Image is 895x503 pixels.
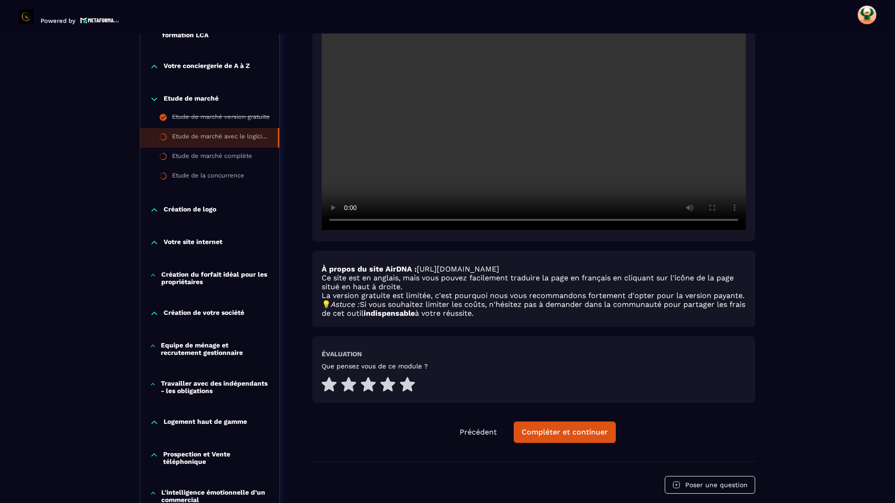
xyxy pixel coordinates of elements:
p: 💡 Si vous souhaitez limiter les coûts, n'hésitez pas à demander dans la communauté pour partager ... [322,300,746,318]
div: Etude de la concurrence [172,172,244,182]
p: Création de logo [164,205,216,215]
h5: Que pensez vous de ce module ? [322,362,428,370]
em: Astuce : [331,300,360,309]
button: Poser une question [665,476,755,494]
p: Travailler avec des indépendants - les obligations [161,380,270,394]
img: logo-branding [19,9,34,24]
button: Compléter et continuer [514,421,616,443]
img: logo [80,16,119,24]
div: Etude de marché version gratuite [172,113,270,123]
p: [URL][DOMAIN_NAME] [322,265,746,273]
div: Etude de marché avec le logiciel Airdna version payante [172,133,268,143]
p: Equipe de ménage et recrutement gestionnaire [161,341,270,356]
p: Votre conciergerie de A à Z [164,62,250,71]
p: La version gratuite est limitée, c'est pourquoi nous vous recommandons fortement d'opter pour la ... [322,291,746,300]
p: Powered by [41,17,76,24]
p: Création de votre société [164,309,244,318]
strong: indispensable [364,309,415,318]
p: Logement haut de gamme [164,418,247,427]
p: Etude de marché [164,95,219,104]
div: Compléter et continuer [522,428,608,437]
button: Précédent [452,422,504,442]
p: Votre site internet [164,238,222,247]
div: Etude de marché complète [172,152,252,163]
p: Création du forfait idéal pour les propriétaires [161,271,270,285]
h6: Évaluation [322,350,362,358]
p: Prospection et Vente téléphonique [163,450,270,465]
p: Ce site est en anglais, mais vous pouvez facilement traduire la page en français en cliquant sur ... [322,273,746,291]
strong: À propos du site AirDNA : [322,265,417,273]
